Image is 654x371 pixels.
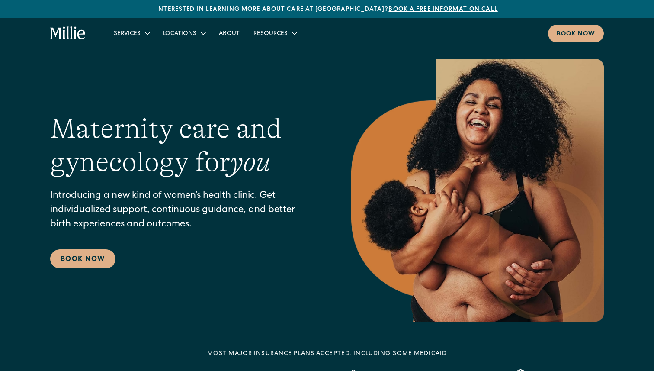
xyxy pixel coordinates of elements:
div: Resources [253,29,288,39]
div: Resources [247,26,303,40]
a: Book a free information call [388,6,497,13]
a: home [50,26,86,40]
div: MOST MAJOR INSURANCE PLANS ACCEPTED, INCLUDING some MEDICAID [207,349,447,358]
div: Services [107,26,156,40]
img: Smiling mother with her baby in arms, celebrating body positivity and the nurturing bond of postp... [351,59,604,322]
div: Locations [163,29,196,39]
div: Book now [557,30,595,39]
h1: Maternity care and gynecology for [50,112,317,179]
em: you [230,146,271,177]
p: Introducing a new kind of women’s health clinic. Get individualized support, continuous guidance,... [50,189,317,232]
div: Locations [156,26,212,40]
a: Book now [548,25,604,42]
a: About [212,26,247,40]
div: Services [114,29,141,39]
a: Book Now [50,249,115,268]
